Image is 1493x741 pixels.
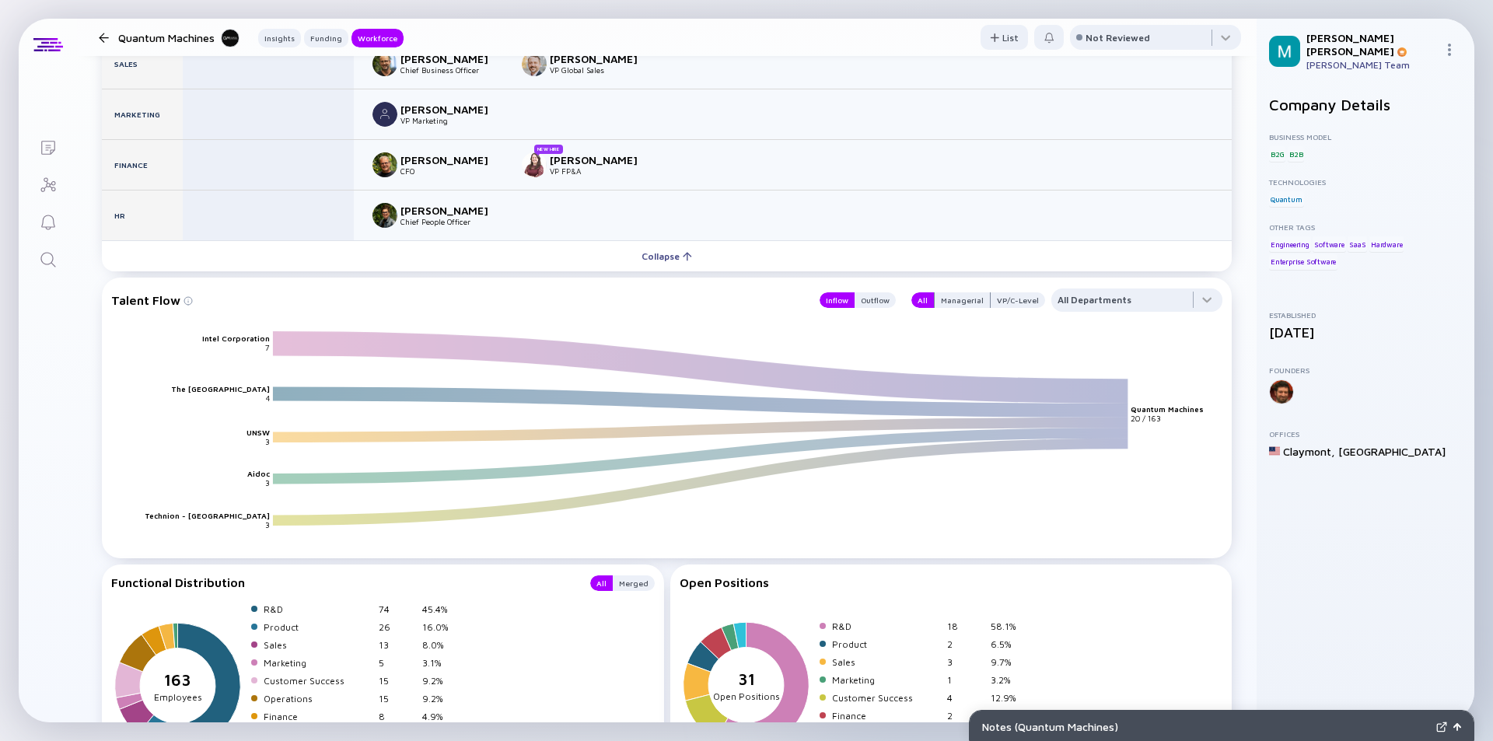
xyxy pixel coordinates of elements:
[264,657,372,669] div: Marketing
[1269,36,1300,67] img: Mordechai Profile Picture
[981,26,1028,50] div: List
[832,656,941,668] div: Sales
[379,675,416,687] div: 15
[351,30,404,46] div: Workforce
[379,693,416,704] div: 15
[947,692,984,704] div: 4
[1283,445,1335,458] div: Claymont ,
[379,711,416,722] div: 8
[265,520,270,530] text: 3
[400,65,503,75] div: Chief Business Officer
[1086,32,1150,44] div: Not Reviewed
[102,190,183,240] div: HR
[19,165,77,202] a: Investor Map
[911,292,934,308] button: All
[947,674,984,686] div: 1
[400,166,503,176] div: CFO
[934,292,991,308] button: Managerial
[247,428,270,437] text: UNSW
[981,25,1028,50] button: List
[820,292,855,308] div: Inflow
[1269,222,1462,232] div: Other Tags
[550,153,652,166] div: [PERSON_NAME]
[379,621,416,633] div: 26
[202,334,270,343] text: Intel Corporation
[422,621,460,633] div: 16.0%
[1306,59,1437,71] div: [PERSON_NAME] Team
[145,511,270,520] text: Technion - [GEOGRAPHIC_DATA]
[118,28,240,47] div: Quantum Machines
[991,656,1028,668] div: 9.7%
[1131,404,1205,414] text: Quantum Machines
[632,244,701,268] div: Collapse
[400,217,503,226] div: Chief People Officer
[982,720,1430,733] div: Notes ( Quantum Machines )
[400,153,503,166] div: [PERSON_NAME]
[422,711,460,722] div: 4.9%
[712,690,779,702] tspan: Open Positions
[522,152,547,177] img: Karin Marcovici picture
[400,103,503,116] div: [PERSON_NAME]
[550,65,652,75] div: VP Global Sales
[372,203,397,228] img: Hila Manoach picture
[1443,44,1456,56] img: Menu
[991,638,1028,650] div: 6.5%
[855,292,896,308] button: Outflow
[372,102,397,127] img: Yonatan S. picture
[264,639,372,651] div: Sales
[1369,236,1404,252] div: Hardware
[400,116,503,125] div: VP Marketing
[947,638,984,650] div: 2
[264,675,372,687] div: Customer Success
[1436,722,1447,732] img: Expand Notes
[613,575,655,591] button: Merged
[991,620,1028,632] div: 58.1%
[266,393,270,403] text: 4
[1131,414,1162,423] text: 20 / 163
[111,575,575,591] div: Functional Distribution
[19,128,77,165] a: Lists
[154,691,202,703] tspan: Employees
[265,343,270,352] text: 7
[1269,446,1280,456] img: United States Flag
[991,692,1028,704] div: 12.9%
[379,657,416,669] div: 5
[422,603,460,615] div: 45.4%
[1313,236,1345,252] div: Software
[1269,254,1337,270] div: Enterprise Software
[264,621,372,633] div: Product
[590,575,613,591] button: All
[379,603,416,615] div: 74
[422,657,460,669] div: 3.1%
[400,52,503,65] div: [PERSON_NAME]
[991,292,1045,308] button: VP/C-Level
[372,152,397,177] img: Nir Ackerman picture
[550,166,652,176] div: VP FP&A
[947,710,984,722] div: 2
[1269,310,1462,320] div: Established
[264,603,372,615] div: R&D
[947,620,984,632] div: 18
[680,575,1223,589] div: Open Positions
[247,469,270,478] text: Aidoc
[832,674,941,686] div: Marketing
[351,29,404,47] button: Workforce
[737,669,754,688] tspan: 31
[1269,365,1462,375] div: Founders
[534,145,563,154] div: New Hire
[1269,146,1285,162] div: B2G
[1306,31,1437,58] div: [PERSON_NAME] [PERSON_NAME]
[304,29,348,47] button: Funding
[1348,236,1367,252] div: SaaS
[379,639,416,651] div: 13
[947,656,984,668] div: 3
[991,674,1028,686] div: 3.2%
[1269,132,1462,142] div: Business Model
[264,711,372,722] div: Finance
[1269,96,1462,114] h2: Company Details
[1269,191,1304,207] div: Quantum
[1338,445,1446,458] div: [GEOGRAPHIC_DATA]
